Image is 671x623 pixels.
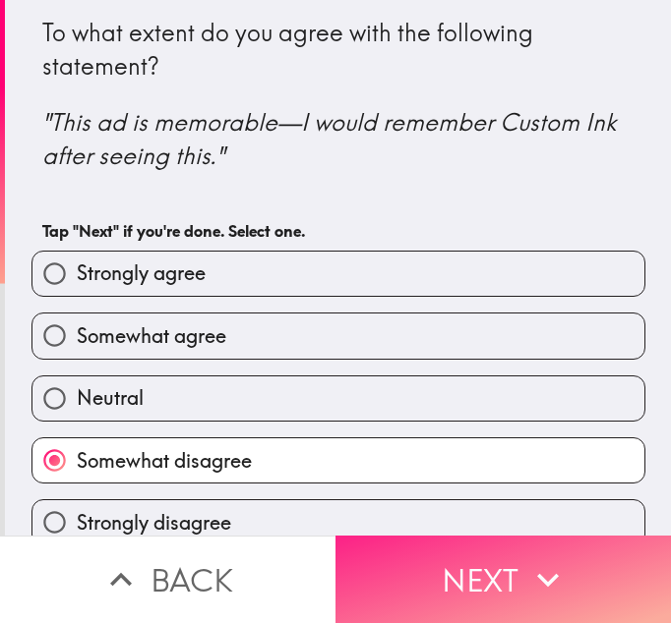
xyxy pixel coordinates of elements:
button: Strongly disagree [32,500,644,544]
button: Strongly agree [32,252,644,296]
h6: Tap "Next" if you're done. Select one. [42,220,635,242]
button: Somewhat disagree [32,438,644,482]
span: Strongly agree [77,259,206,287]
button: Next [335,536,671,623]
span: Strongly disagree [77,509,231,537]
button: Somewhat agree [32,313,644,358]
i: "This ad is memorable—I would remember Custom Ink after seeing this." [42,107,622,170]
div: To what extent do you agree with the following statement? [42,17,635,172]
button: Neutral [32,376,644,421]
span: Neutral [77,384,144,412]
span: Somewhat agree [77,322,226,350]
span: Somewhat disagree [77,447,252,475]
